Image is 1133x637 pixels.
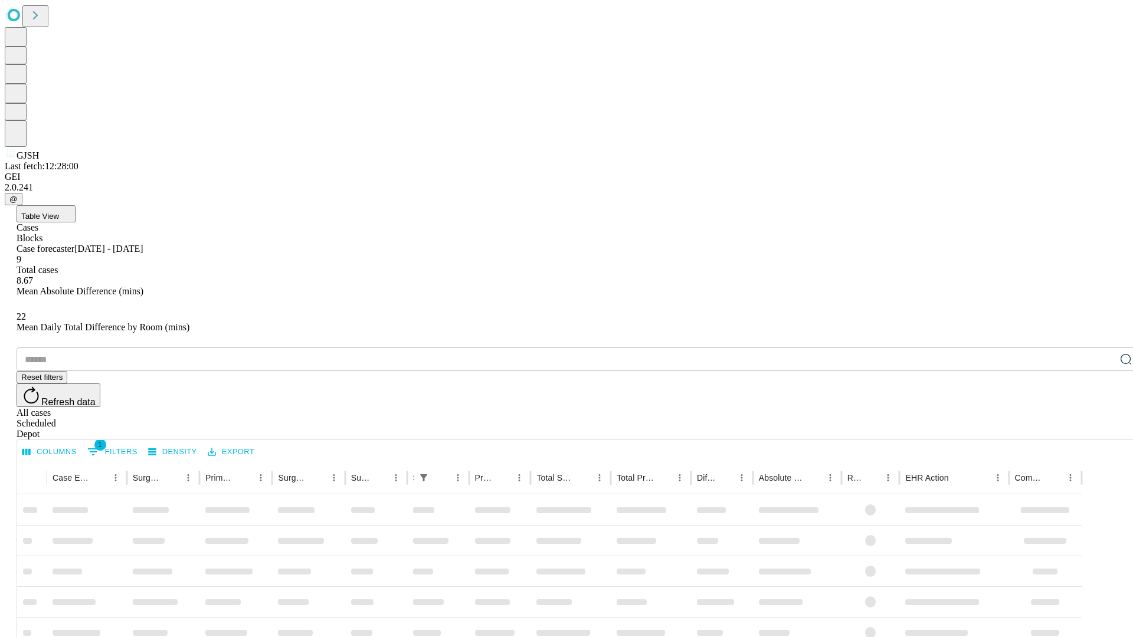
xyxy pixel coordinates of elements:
button: Menu [990,469,1006,486]
button: Menu [253,469,269,486]
span: 8.67 [17,275,33,285]
button: Sort [91,469,107,486]
button: Select columns [19,443,80,461]
button: Show filters [84,442,140,461]
button: Menu [822,469,839,486]
div: Primary Service [205,473,235,482]
div: Predicted In Room Duration [475,473,494,482]
button: Sort [717,469,733,486]
button: Menu [511,469,528,486]
span: Mean Absolute Difference (mins) [17,286,143,296]
div: 2.0.241 [5,182,1128,193]
button: Sort [863,469,880,486]
button: Menu [1062,469,1079,486]
div: Total Scheduled Duration [536,473,574,482]
div: Surgery Name [278,473,307,482]
div: Scheduled In Room Duration [413,473,414,482]
div: EHR Action [905,473,948,482]
div: Total Predicted Duration [617,473,654,482]
button: Sort [433,469,450,486]
span: Total cases [17,265,58,275]
button: Sort [805,469,822,486]
button: Menu [880,469,896,486]
span: [DATE] - [DATE] [74,244,143,254]
div: 1 active filter [415,469,432,486]
button: Menu [388,469,404,486]
span: Case forecaster [17,244,74,254]
button: Menu [591,469,608,486]
button: Menu [450,469,466,486]
div: Surgeon Name [133,473,162,482]
div: Difference [697,473,716,482]
button: Menu [180,469,197,486]
button: Menu [733,469,750,486]
button: Sort [1046,469,1062,486]
button: Menu [326,469,342,486]
button: Sort [371,469,388,486]
div: Case Epic Id [53,473,90,482]
div: Absolute Difference [759,473,804,482]
span: 9 [17,254,21,264]
div: GEI [5,172,1128,182]
div: Resolved in EHR [847,473,863,482]
button: Sort [309,469,326,486]
button: Sort [575,469,591,486]
button: Density [145,443,200,461]
span: Table View [21,212,59,221]
span: Refresh data [41,397,96,407]
button: Show filters [415,469,432,486]
button: Reset filters [17,371,67,383]
button: Sort [655,469,672,486]
button: Sort [950,469,967,486]
button: Menu [107,469,124,486]
span: Last fetch: 12:28:00 [5,161,78,171]
button: Sort [163,469,180,486]
span: GJSH [17,150,39,160]
button: Sort [236,469,253,486]
button: @ [5,193,22,205]
button: Export [205,443,257,461]
button: Refresh data [17,383,100,407]
span: Mean Daily Total Difference by Room (mins) [17,322,189,332]
span: 22 [17,311,26,321]
span: Reset filters [21,373,63,382]
button: Table View [17,205,76,222]
button: Sort [495,469,511,486]
div: Surgery Date [351,473,370,482]
span: @ [9,195,18,203]
span: 1 [94,439,106,451]
button: Menu [672,469,688,486]
div: Comments [1015,473,1044,482]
